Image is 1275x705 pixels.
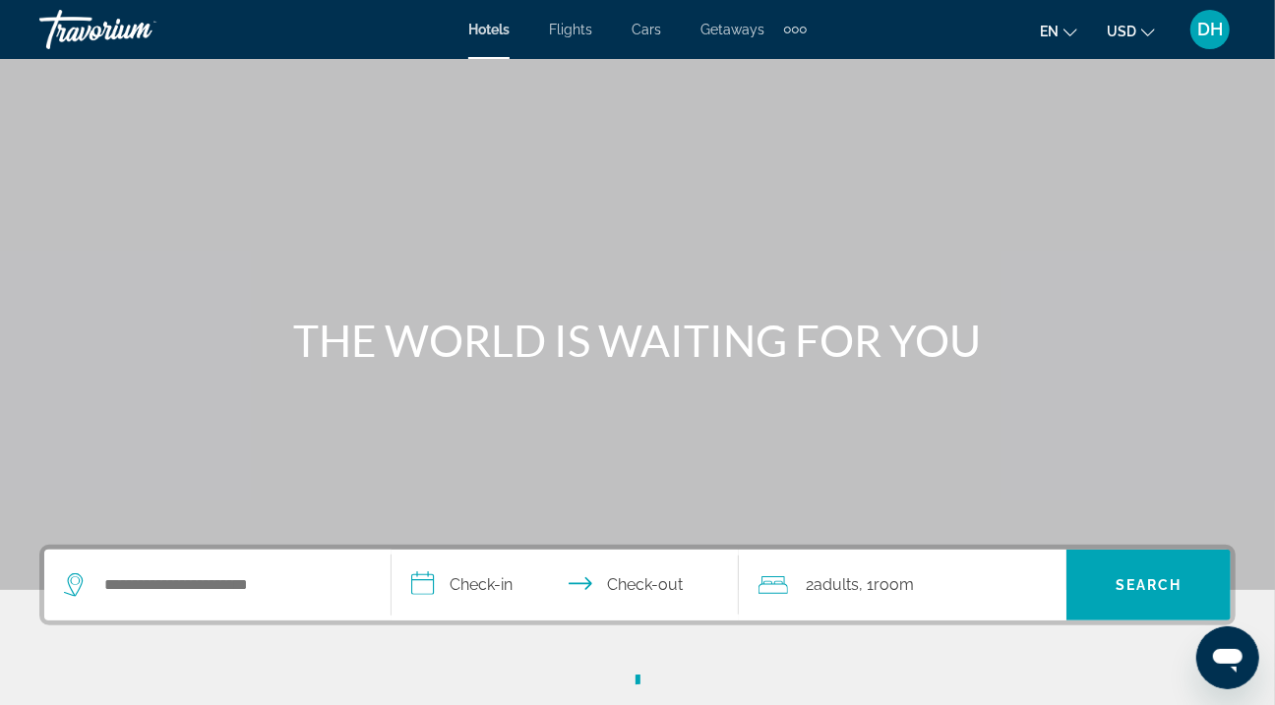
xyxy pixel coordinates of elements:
span: , 1 [859,571,914,599]
span: USD [1107,24,1136,39]
button: Select check in and out date [392,550,739,620]
a: Cars [632,22,661,37]
button: Change language [1040,17,1077,45]
button: Change currency [1107,17,1155,45]
button: Extra navigation items [784,14,807,45]
button: Search [1066,550,1231,620]
span: Room [874,575,914,594]
h1: THE WORLD IS WAITING FOR YOU [269,315,1006,366]
iframe: Button to launch messaging window [1196,626,1259,689]
span: Search [1116,577,1183,593]
a: Getaways [700,22,764,37]
button: Travelers: 2 adults, 0 children [739,550,1066,620]
span: DH [1197,20,1223,39]
input: Search hotel destination [102,570,361,600]
div: Search widget [44,550,1231,620]
a: Hotels [468,22,510,37]
span: Adults [814,575,859,594]
span: 2 [806,571,859,599]
span: en [1040,24,1059,39]
a: Travorium [39,4,236,55]
button: User Menu [1184,9,1236,50]
a: Flights [549,22,592,37]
